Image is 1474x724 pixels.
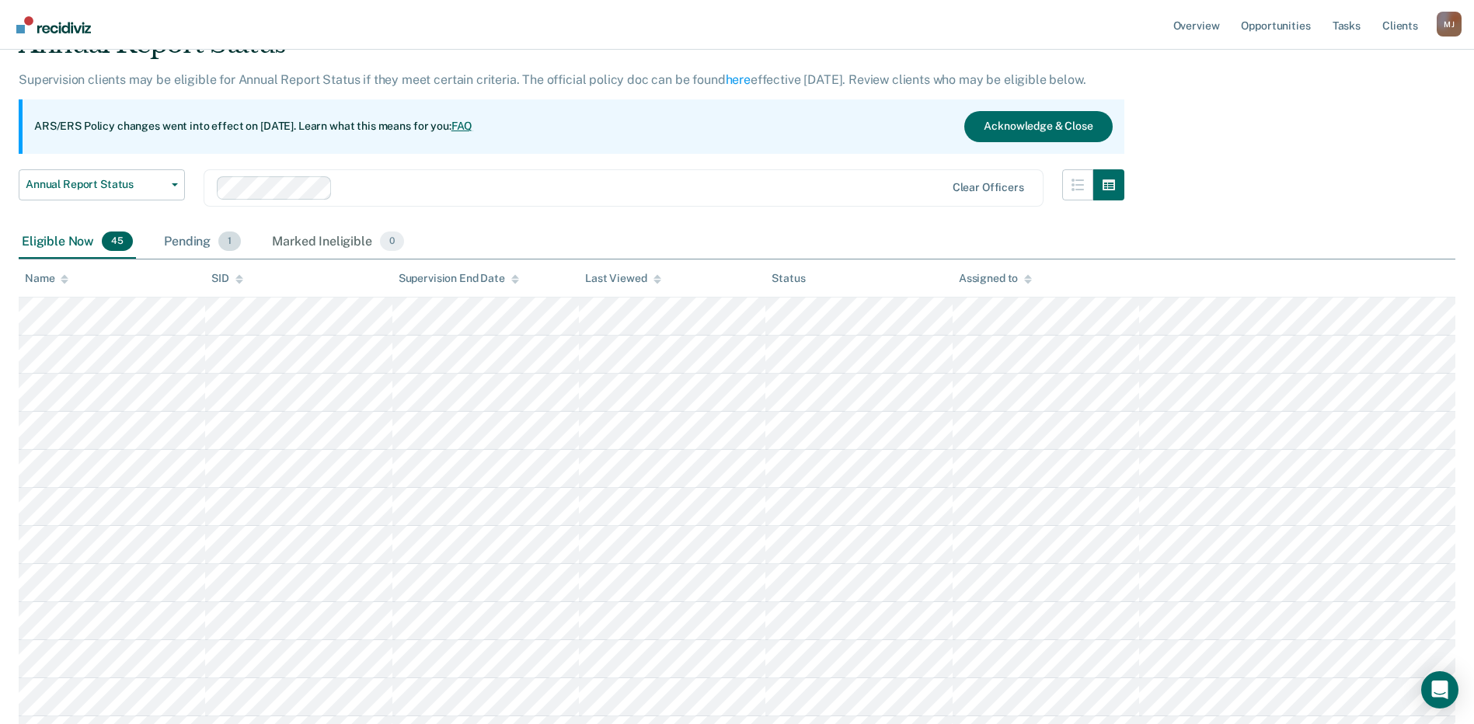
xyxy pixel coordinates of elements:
[380,231,404,252] span: 0
[19,72,1085,87] p: Supervision clients may be eligible for Annual Report Status if they meet certain criteria. The o...
[211,272,243,285] div: SID
[102,231,133,252] span: 45
[953,181,1024,194] div: Clear officers
[1437,12,1462,37] button: Profile dropdown button
[772,272,805,285] div: Status
[161,225,244,259] div: Pending1
[1421,671,1458,708] div: Open Intercom Messenger
[726,72,751,87] a: here
[26,178,166,191] span: Annual Report Status
[399,272,519,285] div: Supervision End Date
[19,28,1124,72] div: Annual Report Status
[16,16,91,33] img: Recidiviz
[19,169,185,200] button: Annual Report Status
[964,111,1112,142] button: Acknowledge & Close
[218,231,241,252] span: 1
[25,272,68,285] div: Name
[269,225,407,259] div: Marked Ineligible0
[451,120,473,132] a: FAQ
[1437,12,1462,37] div: M J
[959,272,1032,285] div: Assigned to
[19,225,136,259] div: Eligible Now45
[585,272,660,285] div: Last Viewed
[34,119,472,134] p: ARS/ERS Policy changes went into effect on [DATE]. Learn what this means for you:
